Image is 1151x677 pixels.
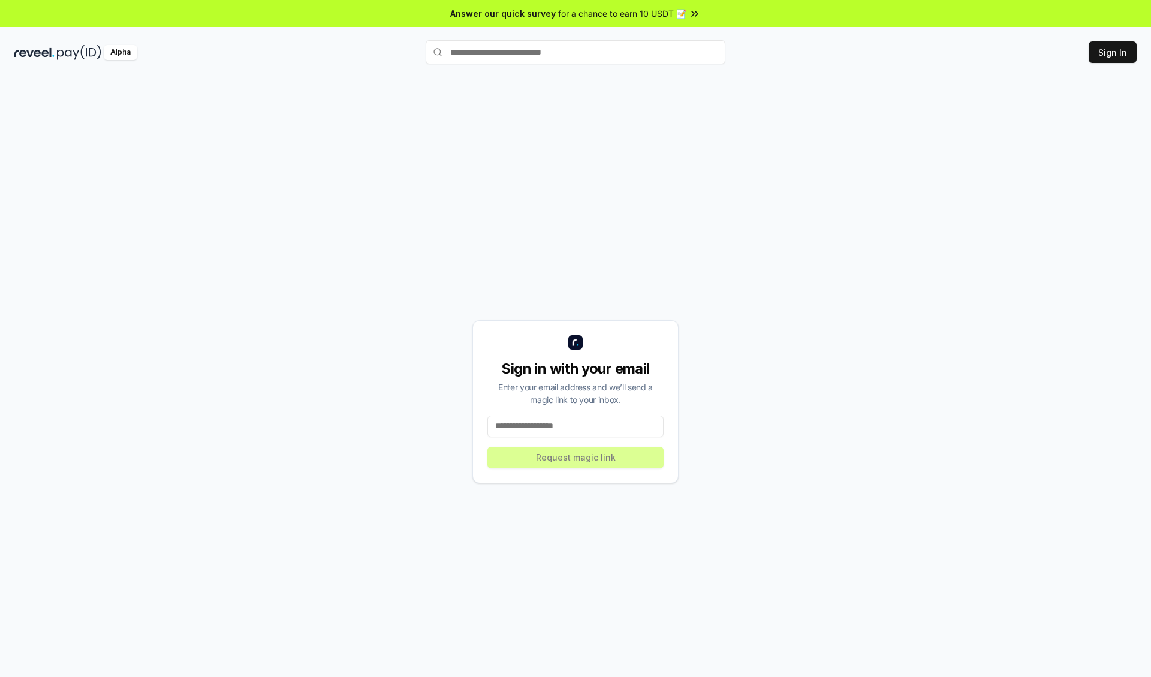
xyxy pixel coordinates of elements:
div: Enter your email address and we’ll send a magic link to your inbox. [487,381,664,406]
div: Sign in with your email [487,359,664,378]
span: for a chance to earn 10 USDT 📝 [558,7,686,20]
img: reveel_dark [14,45,55,60]
span: Answer our quick survey [450,7,556,20]
img: logo_small [568,335,583,350]
button: Sign In [1089,41,1137,63]
div: Alpha [104,45,137,60]
img: pay_id [57,45,101,60]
